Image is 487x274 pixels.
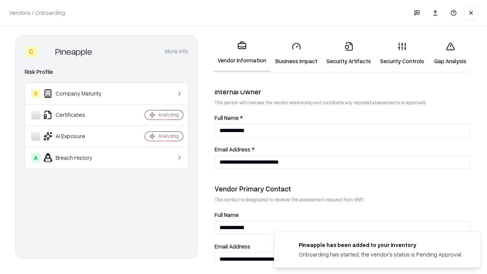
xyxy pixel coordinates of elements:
div: Pineapple has been added to your inventory [299,241,462,249]
a: Vendor Information [213,35,271,72]
div: Certificates [31,110,122,119]
button: More info [165,45,188,58]
div: Pineapple [55,45,92,57]
div: AI Exposure [31,132,122,141]
div: A [31,153,40,162]
img: pineappleenergy.com [283,241,293,250]
a: Security Controls [376,36,429,71]
label: Full Name [215,212,470,218]
a: Security Artifacts [322,36,376,71]
div: Vendor Primary Contact [215,184,470,193]
p: This contact is designated to receive the assessment request from Shift [215,196,470,203]
label: Email Address [215,244,470,249]
p: This person will oversee the vendor relationship and coordinate any required assessments or appro... [215,99,470,106]
a: Gap Analysis [429,36,472,71]
div: Onboarding has started, the vendor's status is Pending Approval. [299,250,462,258]
label: Full Name * [215,115,470,121]
p: Vendors / Onboarding [9,9,65,17]
label: Email Address * [215,147,470,152]
div: Company Maturity [31,89,122,98]
a: Business Impact [271,36,322,71]
div: Risk Profile [25,67,188,76]
div: C [25,45,37,57]
div: C [31,89,40,98]
div: Breach History [31,153,122,162]
div: Analyzing [158,133,179,139]
div: Internal Owner [215,87,470,96]
img: Pineapple [40,45,52,57]
div: Analyzing [158,112,179,118]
